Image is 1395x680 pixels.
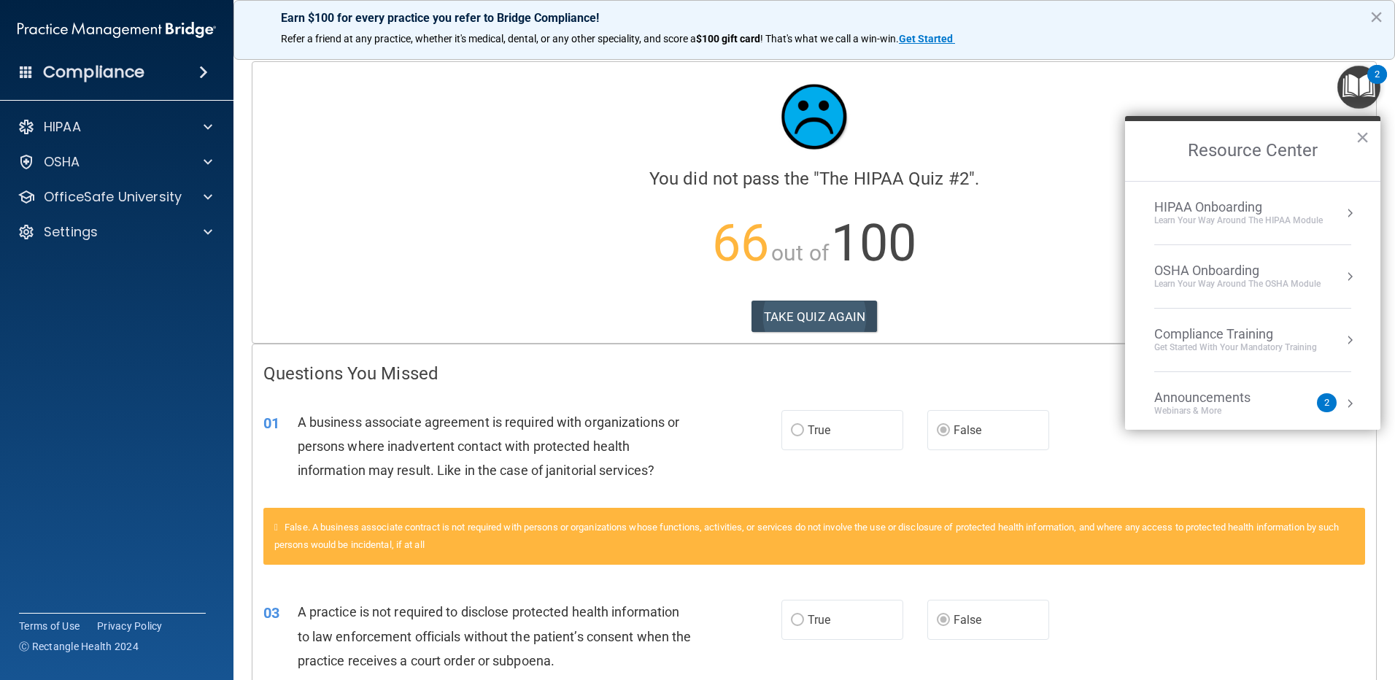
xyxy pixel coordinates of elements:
p: Earn $100 for every practice you refer to Bridge Compliance! [281,11,1348,25]
span: False [954,423,982,437]
span: Refer a friend at any practice, whether it's medical, dental, or any other speciality, and score a [281,33,696,45]
a: OfficeSafe University [18,188,212,206]
h4: You did not pass the " ". [263,169,1365,188]
p: OfficeSafe University [44,188,182,206]
span: False [954,613,982,627]
strong: Get Started [899,33,953,45]
input: False [937,425,950,436]
span: 01 [263,414,279,432]
a: Get Started [899,33,955,45]
div: Get Started with your mandatory training [1154,341,1317,354]
div: HIPAA Onboarding [1154,199,1323,215]
div: Learn Your Way around the HIPAA module [1154,215,1323,227]
span: A practice is not required to disclose protected health information to law enforcement officials ... [298,604,692,668]
a: OSHA [18,153,212,171]
a: HIPAA [18,118,212,136]
button: Close [1369,5,1383,28]
span: False. A business associate contract is not required with persons or organizations whose function... [274,522,1340,550]
a: Terms of Use [19,619,80,633]
p: HIPAA [44,118,81,136]
button: TAKE QUIZ AGAIN [751,301,878,333]
h2: Resource Center [1125,121,1380,181]
h4: Compliance [43,62,144,82]
span: Ⓒ Rectangle Health 2024 [19,639,139,654]
img: sad_face.ecc698e2.jpg [770,73,858,161]
img: PMB logo [18,15,216,45]
div: Webinars & More [1154,405,1280,417]
h4: Questions You Missed [263,364,1365,383]
span: 66 [712,213,769,273]
span: A business associate agreement is required with organizations or persons where inadvertent contac... [298,414,679,478]
span: True [808,613,830,627]
span: The HIPAA Quiz #2 [819,169,969,189]
input: True [791,425,804,436]
input: False [937,615,950,626]
a: Settings [18,223,212,241]
div: Resource Center [1125,116,1380,430]
div: OSHA Onboarding [1154,263,1321,279]
span: out of [771,240,829,266]
div: Announcements [1154,390,1280,406]
strong: $100 gift card [696,33,760,45]
button: Open Resource Center, 2 new notifications [1337,66,1380,109]
button: Close [1356,125,1369,149]
input: True [791,615,804,626]
span: True [808,423,830,437]
div: Learn your way around the OSHA module [1154,278,1321,290]
span: 03 [263,604,279,622]
a: Privacy Policy [97,619,163,633]
div: Compliance Training [1154,326,1317,342]
div: 2 [1375,74,1380,93]
span: ! That's what we call a win-win. [760,33,899,45]
p: Settings [44,223,98,241]
p: OSHA [44,153,80,171]
span: 100 [831,213,916,273]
